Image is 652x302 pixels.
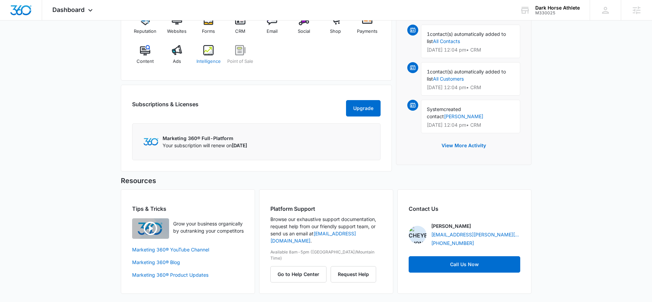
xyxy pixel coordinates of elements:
[227,45,254,70] a: Point of Sale
[259,15,285,40] a: Email
[298,28,310,35] span: Social
[433,76,464,82] a: All Customers
[132,271,244,278] a: Marketing 360® Product Updates
[196,58,221,65] span: Intelligence
[357,28,378,35] span: Payments
[330,28,341,35] span: Shop
[322,15,349,40] a: Shop
[427,123,514,127] p: [DATE] 12:04 pm • CRM
[202,28,215,35] span: Forms
[427,31,506,44] span: contact(s) automatically added to list
[409,256,520,273] a: Call Us Now
[232,142,247,148] span: [DATE]
[132,205,244,213] h2: Tips & Tricks
[427,47,514,52] p: [DATE] 12:04 pm • CRM
[431,231,520,238] a: [EMAIL_ADDRESS][PERSON_NAME][DOMAIN_NAME]
[270,271,331,277] a: Go to Help Center
[164,15,190,40] a: Websites
[132,259,244,266] a: Marketing 360® Blog
[132,15,158,40] a: Reputation
[331,266,376,283] button: Request Help
[195,15,222,40] a: Forms
[409,226,426,244] img: Cheyenne von Hoene
[163,142,247,149] p: Your subscription will renew on
[132,218,169,239] img: Quick Overview Video
[409,205,520,213] h2: Contact Us
[535,11,580,15] div: account id
[163,135,247,142] p: Marketing 360® Full-Platform
[331,271,376,277] a: Request Help
[427,106,461,119] span: created contact
[52,6,85,13] span: Dashboard
[132,100,199,114] h2: Subscriptions & Licenses
[291,15,317,40] a: Social
[164,45,190,70] a: Ads
[227,15,254,40] a: CRM
[433,38,460,44] a: All Contacts
[227,58,253,65] span: Point of Sale
[427,106,444,112] span: System
[435,137,493,154] button: View More Activity
[121,176,532,186] h5: Resources
[137,58,154,65] span: Content
[444,113,483,119] a: [PERSON_NAME]
[427,69,506,82] span: contact(s) automatically added to list
[431,222,471,230] p: [PERSON_NAME]
[167,28,187,35] span: Websites
[431,239,474,247] a: [PHONE_NUMBER]
[535,5,580,11] div: account name
[270,205,382,213] h2: Platform Support
[132,45,158,70] a: Content
[354,15,381,40] a: Payments
[235,28,245,35] span: CRM
[132,246,244,253] a: Marketing 360® YouTube Channel
[173,220,244,234] p: Grow your business organically by outranking your competitors
[427,31,430,37] span: 1
[270,249,382,261] p: Available 8am-5pm ([GEOGRAPHIC_DATA]/Mountain Time)
[427,69,430,74] span: 1
[267,28,278,35] span: Email
[270,266,327,283] button: Go to Help Center
[134,28,156,35] span: Reputation
[346,100,381,116] button: Upgrade
[195,45,222,70] a: Intelligence
[270,216,382,244] p: Browse our exhaustive support documentation, request help from our friendly support team, or send...
[143,138,158,145] img: Marketing 360 Logo
[427,85,514,90] p: [DATE] 12:04 pm • CRM
[173,58,181,65] span: Ads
